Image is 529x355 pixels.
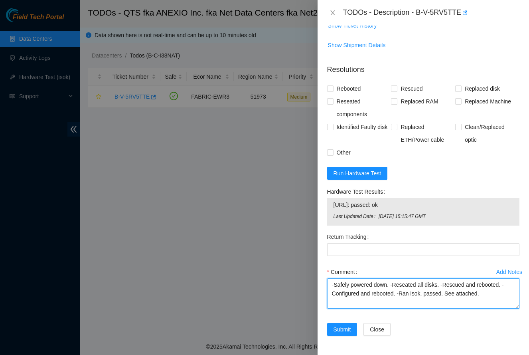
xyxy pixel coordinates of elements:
span: Rescued [397,82,426,95]
span: Submit [334,325,351,334]
span: Replaced ETH/Power cable [397,121,455,146]
span: close [330,10,336,16]
input: Return Tracking [327,243,519,256]
span: Last Updated Date [334,213,379,220]
button: Close [327,9,338,17]
label: Hardware Test Results [327,185,389,198]
button: Show Shipment Details [328,39,386,52]
span: [DATE] 15:15:47 GMT [379,213,513,220]
span: Replaced disk [462,82,503,95]
span: Reseated components [334,95,391,121]
span: Replaced RAM [397,95,441,108]
span: Identified Faulty disk [334,121,391,133]
span: Show Ticket History [328,21,377,30]
textarea: Comment [327,278,519,309]
button: Close [363,323,391,336]
button: Show Ticket History [328,19,377,32]
span: Rebooted [334,82,364,95]
p: Resolutions [327,58,519,75]
label: Comment [327,266,361,278]
span: Close [370,325,384,334]
span: Run Hardware Test [334,169,381,178]
div: TODOs - Description - B-V-5RV5TTE [343,6,519,19]
span: Show Shipment Details [328,41,386,50]
div: Add Notes [496,269,522,275]
button: Add Notes [496,266,523,278]
label: Return Tracking [327,230,372,243]
button: Submit [327,323,357,336]
span: Replaced Machine [462,95,514,108]
span: [URL]: passed: ok [334,200,513,209]
button: Run Hardware Test [327,167,388,180]
span: Clean/Replaced optic [462,121,519,146]
span: Other [334,146,354,159]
